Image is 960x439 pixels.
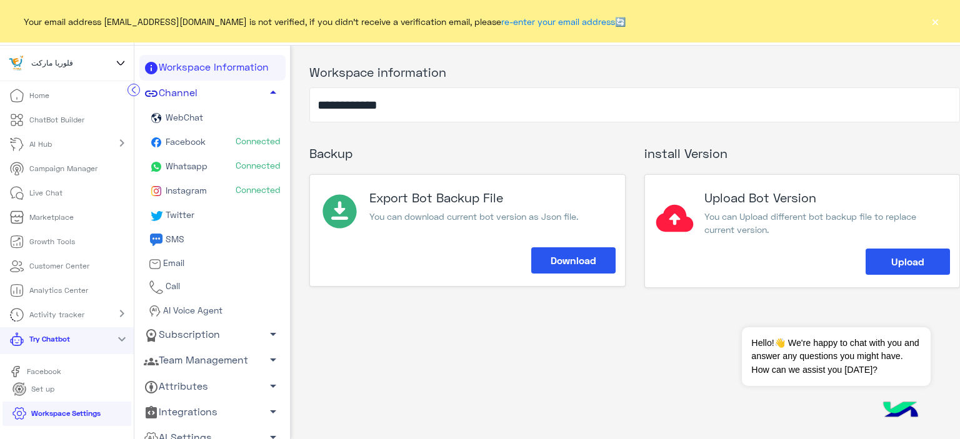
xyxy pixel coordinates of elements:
span: Twitter [164,209,195,220]
a: Twitter [139,204,286,228]
span: SMS [164,234,185,244]
h3: Export Bot Backup File [369,190,578,205]
label: Workspace information [309,62,446,81]
a: Team Management [139,348,286,373]
p: Customer Center [29,260,89,272]
span: Call [164,280,181,291]
a: sms iconSMS [139,228,286,252]
p: ChatBot Builder [29,114,84,126]
span: Email [161,257,185,268]
span: arrow_drop_down [266,352,281,367]
h3: Upload Bot Version [704,190,941,205]
a: InstagramConnected [139,179,286,204]
mat-icon: expand_more [114,332,129,347]
span: فلوريا ماركت [31,57,73,69]
mat-icon: chevron_right [114,136,129,150]
p: Set up [31,383,54,395]
p: Live Chat [29,187,62,199]
span: arrow_drop_down [266,378,281,393]
p: Facebook [22,366,66,377]
a: Subscription [139,322,286,348]
button: Download [531,247,616,274]
img: sms icon [149,232,164,247]
a: Workspace Settings [2,402,111,426]
p: You can Upload different bot backup file to replace current version. [704,210,941,237]
span: Connected [236,159,281,172]
button: × [929,15,941,27]
span: Connected [236,184,281,196]
span: arrow_drop_down [266,327,281,342]
p: Marketplace [29,212,74,223]
span: Whatsapp [164,160,208,171]
h3: Backup [309,137,626,170]
span: Hello!👋 We're happy to chat with you and answer any questions you might have. How can we assist y... [742,327,930,386]
button: Upload [866,249,950,275]
mat-icon: chevron_right [114,306,129,321]
p: Workspace Settings [31,408,101,419]
span: Facebook [164,136,206,147]
a: Set up [2,377,64,402]
a: Call [139,275,286,299]
span: WebChat [164,112,204,122]
span: Your email address [EMAIL_ADDRESS][DOMAIN_NAME] is not verified, if you didn't receive a verifica... [24,15,626,28]
span: Instagram [164,185,207,195]
p: Home [29,90,49,101]
p: Analytics Center [29,285,88,296]
p: You can download current bot version as Json file. [369,210,578,223]
span: arrow_drop_down [266,404,281,419]
p: AI Hub [29,139,52,150]
a: AI Voice Agent [139,299,286,322]
p: Try Chatbot [29,333,70,345]
a: Workspace Information [139,55,286,81]
p: Growth Tools [29,236,75,247]
p: Activity tracker [29,309,84,320]
span: Connected [236,135,281,147]
span: arrow_drop_up [266,85,281,100]
a: Email [139,252,286,275]
a: WebChat [139,106,286,131]
a: Channel [139,81,286,106]
img: 101148596323591 [6,53,26,73]
a: Attributes [139,373,286,399]
a: WhatsappConnected [139,155,286,179]
a: re-enter your email address [501,16,615,27]
a: FacebookConnected [139,131,286,155]
span: AI Voice Agent [161,305,223,315]
p: Campaign Manager [29,163,97,174]
a: Integrations [139,399,286,425]
img: hulul-logo.png [879,389,922,433]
